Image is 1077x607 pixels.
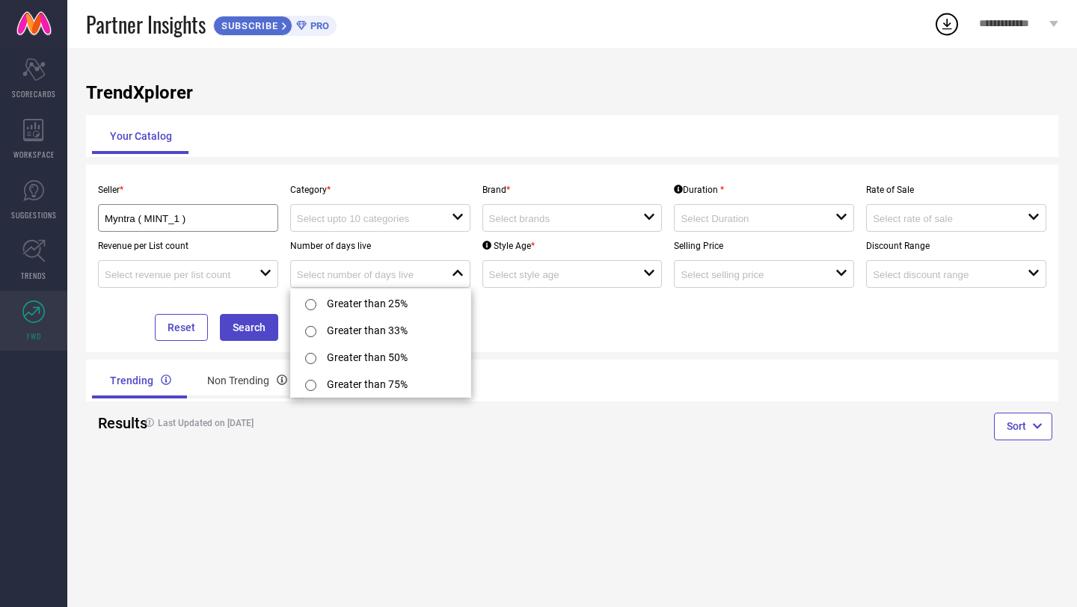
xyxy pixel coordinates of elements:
[98,414,126,432] h2: Results
[482,185,663,195] p: Brand
[155,314,208,341] button: Reset
[873,269,1012,280] input: Select discount range
[220,314,278,341] button: Search
[933,10,960,37] div: Open download list
[105,269,244,280] input: Select revenue per list count
[214,20,282,31] span: SUBSCRIBE
[291,316,470,343] li: Greater than 33%
[189,363,305,398] div: Non Trending
[13,149,55,160] span: WORKSPACE
[489,269,628,280] input: Select style age
[297,213,436,224] input: Select upto 10 categories
[27,330,41,342] span: FWD
[994,413,1052,440] button: Sort
[138,418,521,428] h4: Last Updated on [DATE]
[674,185,724,195] div: Duration
[674,241,854,251] p: Selling Price
[86,82,1058,103] h1: TrendXplorer
[291,370,470,397] li: Greater than 75%
[873,213,1012,224] input: Select rate of sale
[291,343,470,370] li: Greater than 50%
[290,185,470,195] p: Category
[105,213,255,224] input: Select seller
[11,209,57,221] span: SUGGESTIONS
[92,118,190,154] div: Your Catalog
[21,270,46,281] span: TRENDS
[307,20,329,31] span: PRO
[86,9,206,40] span: Partner Insights
[12,88,56,99] span: SCORECARDS
[92,363,189,398] div: Trending
[489,213,628,224] input: Select brands
[291,289,470,316] li: Greater than 25%
[213,12,337,36] a: SUBSCRIBEPRO
[98,241,278,251] p: Revenue per List count
[98,185,278,195] p: Seller
[866,185,1046,195] p: Rate of Sale
[105,211,271,225] div: Myntra ( MINT_1 )
[482,241,535,251] div: Style Age
[866,241,1046,251] p: Discount Range
[681,269,820,280] input: Select selling price
[681,213,820,224] input: Select Duration
[290,241,470,251] p: Number of days live
[297,269,436,280] input: Select number of days live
